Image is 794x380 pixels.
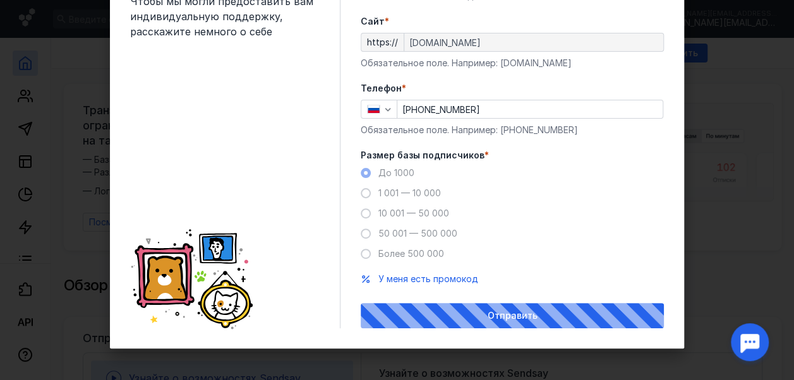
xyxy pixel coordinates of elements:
[378,273,478,284] span: У меня есть промокод
[361,57,664,69] div: Обязательное поле. Например: [DOMAIN_NAME]
[361,15,385,28] span: Cайт
[361,82,402,95] span: Телефон
[378,273,478,285] button: У меня есть промокод
[361,124,664,136] div: Обязательное поле. Например: [PHONE_NUMBER]
[361,149,484,162] span: Размер базы подписчиков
